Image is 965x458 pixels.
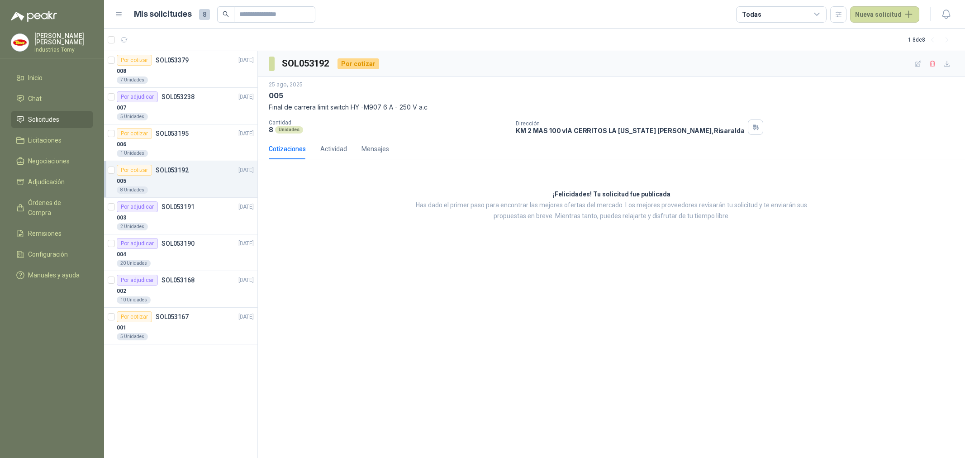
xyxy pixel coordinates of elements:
[156,314,189,320] p: SOL053167
[28,94,42,104] span: Chat
[34,47,93,52] p: Industrias Tomy
[269,102,954,112] p: Final de carrera limit switch HY -M907 6 A - 250 V a.c
[28,135,62,145] span: Licitaciones
[269,126,273,134] p: 8
[104,308,257,344] a: Por cotizarSOL053167[DATE] 0015 Unidades
[11,173,93,191] a: Adjudicación
[117,311,152,322] div: Por cotizar
[134,8,192,21] h1: Mis solicitudes
[117,128,152,139] div: Por cotizar
[11,267,93,284] a: Manuales y ayuda
[104,271,257,308] a: Por adjudicarSOL053168[DATE] 00210 Unidades
[104,161,257,198] a: Por cotizarSOL053192[DATE] 0058 Unidades
[553,189,670,200] h3: ¡Felicidades! Tu solicitud fue publicada
[117,104,126,112] p: 007
[117,177,126,186] p: 005
[104,88,257,124] a: Por adjudicarSOL053238[DATE] 0075 Unidades
[516,120,744,127] p: Dirección
[11,132,93,149] a: Licitaciones
[117,260,151,267] div: 20 Unidades
[162,240,195,247] p: SOL053190
[162,204,195,210] p: SOL053191
[199,9,210,20] span: 8
[156,130,189,137] p: SOL053195
[742,10,761,19] div: Todas
[238,56,254,65] p: [DATE]
[162,94,195,100] p: SOL053238
[117,76,148,84] div: 7 Unidades
[275,126,303,134] div: Unidades
[117,287,126,296] p: 002
[117,165,152,176] div: Por cotizar
[117,186,148,194] div: 8 Unidades
[516,127,744,134] p: KM 2 MAS 100 vIA CERRITOS LA [US_STATE] [PERSON_NAME] , Risaralda
[117,238,158,249] div: Por adjudicar
[117,140,126,149] p: 006
[908,33,954,47] div: 1 - 8 de 8
[104,124,257,161] a: Por cotizarSOL053195[DATE] 0061 Unidades
[117,113,148,120] div: 5 Unidades
[269,119,509,126] p: Cantidad
[269,144,306,154] div: Cotizaciones
[104,51,257,88] a: Por cotizarSOL053379[DATE] 0087 Unidades
[28,198,85,218] span: Órdenes de Compra
[28,249,68,259] span: Configuración
[156,167,189,173] p: SOL053192
[117,333,148,340] div: 5 Unidades
[117,275,158,286] div: Por adjudicar
[238,239,254,248] p: [DATE]
[11,34,29,51] img: Company Logo
[117,223,148,230] div: 2 Unidades
[162,277,195,283] p: SOL053168
[238,203,254,211] p: [DATE]
[238,93,254,101] p: [DATE]
[156,57,189,63] p: SOL053379
[11,111,93,128] a: Solicitudes
[404,200,820,222] p: Has dado el primer paso para encontrar las mejores ofertas del mercado. Los mejores proveedores r...
[11,194,93,221] a: Órdenes de Compra
[11,90,93,107] a: Chat
[117,296,151,304] div: 10 Unidades
[11,153,93,170] a: Negociaciones
[117,150,148,157] div: 1 Unidades
[269,91,283,100] p: 005
[320,144,347,154] div: Actividad
[238,276,254,285] p: [DATE]
[28,73,43,83] span: Inicio
[117,91,158,102] div: Por adjudicar
[223,11,229,17] span: search
[117,201,158,212] div: Por adjudicar
[11,11,57,22] img: Logo peakr
[28,114,59,124] span: Solicitudes
[117,250,126,259] p: 004
[117,55,152,66] div: Por cotizar
[11,246,93,263] a: Configuración
[850,6,919,23] button: Nueva solicitud
[34,33,93,45] p: [PERSON_NAME] [PERSON_NAME]
[28,156,70,166] span: Negociaciones
[238,313,254,321] p: [DATE]
[238,129,254,138] p: [DATE]
[28,270,80,280] span: Manuales y ayuda
[117,214,126,222] p: 003
[117,67,126,76] p: 008
[104,198,257,234] a: Por adjudicarSOL053191[DATE] 0032 Unidades
[11,225,93,242] a: Remisiones
[28,177,65,187] span: Adjudicación
[238,166,254,175] p: [DATE]
[28,229,62,239] span: Remisiones
[269,81,303,89] p: 25 ago, 2025
[11,69,93,86] a: Inicio
[338,58,379,69] div: Por cotizar
[117,324,126,332] p: 001
[104,234,257,271] a: Por adjudicarSOL053190[DATE] 00420 Unidades
[361,144,389,154] div: Mensajes
[282,57,330,71] h3: SOL053192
